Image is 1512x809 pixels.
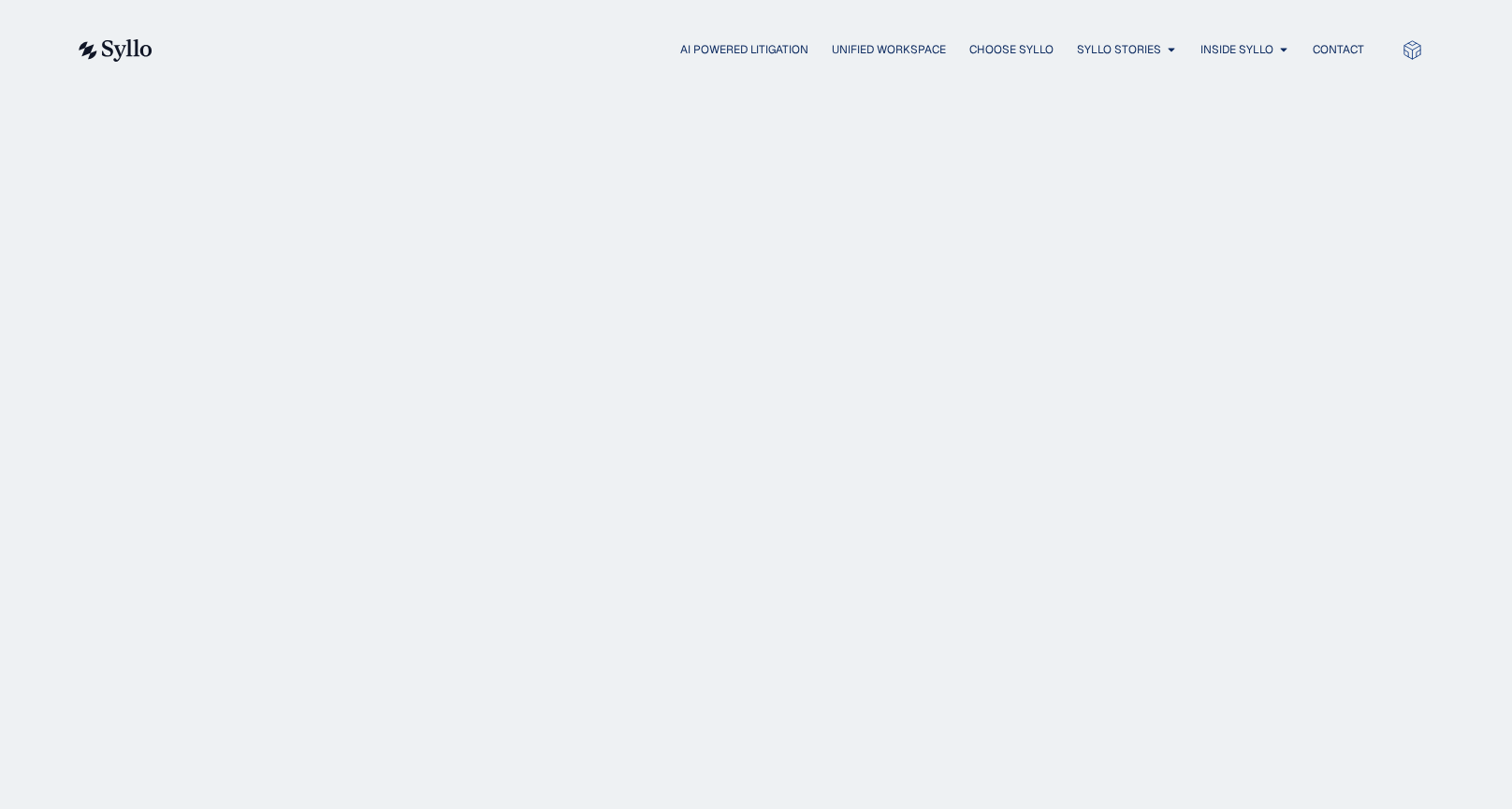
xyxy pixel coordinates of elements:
[76,39,153,62] img: syllo
[190,41,1364,59] nav: Menu
[1077,41,1161,58] a: Syllo Stories
[1200,41,1273,58] a: Inside Syllo
[969,41,1054,58] a: Choose Syllo
[1313,41,1364,58] a: Contact
[680,41,808,58] a: AI Powered Litigation
[190,41,1364,59] div: Menu Toggle
[832,41,946,58] a: Unified Workspace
